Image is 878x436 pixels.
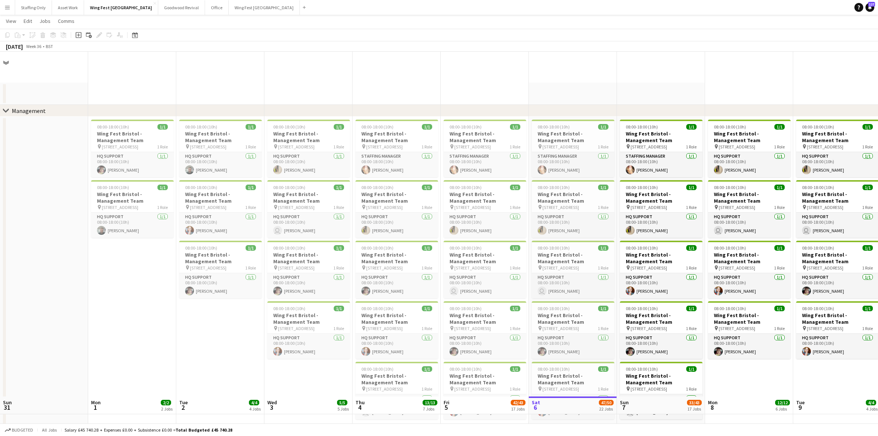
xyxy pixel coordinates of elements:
h3: Wing Fest Bristol - Management Team [355,373,438,386]
span: 1/1 [774,245,785,251]
span: [STREET_ADDRESS] [631,144,667,150]
div: 08:00-18:00 (10h)1/1Wing Fest Bristol - Management Team [STREET_ADDRESS]1 RoleHQ Support1/108:00-... [355,180,438,238]
h3: Wing Fest Bristol - Management Team [708,251,791,265]
span: [STREET_ADDRESS] [454,144,491,150]
app-card-role: HQ Support1/108:00-18:00 (10h)[PERSON_NAME] [532,213,614,238]
span: 1/1 [422,306,432,311]
h3: Wing Fest Bristol - Management Team [620,373,702,386]
app-card-role: HQ Support1/108:00-18:00 (10h) [PERSON_NAME] [708,213,791,238]
span: 1/1 [334,245,344,251]
span: 1/1 [686,185,697,190]
span: 1/1 [334,306,344,311]
span: [STREET_ADDRESS] [807,205,843,210]
a: Edit [21,16,35,26]
span: 1/1 [510,366,520,372]
span: [STREET_ADDRESS] [719,326,755,331]
span: 1 Role [510,205,520,210]
span: 08:00-18:00 (10h) [273,185,305,190]
app-job-card: 08:00-18:00 (10h)1/1Wing Fest Bristol - Management Team [STREET_ADDRESS]1 RoleHQ Support1/108:00-... [91,180,174,238]
span: [STREET_ADDRESS] [278,326,315,331]
span: 1/1 [774,306,785,311]
span: 08:00-18:00 (10h) [361,366,393,372]
span: 08:00-18:00 (10h) [185,124,217,130]
h3: Wing Fest Bristol - Management Team [444,130,526,144]
span: 08:00-18:00 (10h) [538,124,570,130]
span: 08:00-18:00 (10h) [450,245,482,251]
span: [STREET_ADDRESS] [719,144,755,150]
app-job-card: 08:00-18:00 (10h)1/1Wing Fest Bristol - Management Team [STREET_ADDRESS]1 RoleHQ Support1/108:00-... [532,180,614,238]
span: 08:00-18:00 (10h) [538,306,570,311]
span: 1 Role [510,265,520,271]
span: [STREET_ADDRESS] [278,144,315,150]
span: 1/1 [686,366,697,372]
span: 1/1 [510,185,520,190]
span: 08:00-18:00 (10h) [714,306,746,311]
span: [STREET_ADDRESS] [807,326,843,331]
span: 08:00-18:00 (10h) [450,366,482,372]
span: 08:00-18:00 (10h) [361,306,393,311]
h3: Wing Fest Bristol - Management Team [444,191,526,204]
h3: Wing Fest Bristol - Management Team [355,130,438,144]
span: 1 Role [862,326,873,331]
span: 08:00-18:00 (10h) [538,185,570,190]
span: [STREET_ADDRESS] [366,265,403,271]
span: 08:00-18:00 (10h) [185,185,217,190]
span: 1/1 [598,124,608,130]
span: 1/1 [863,245,873,251]
div: 08:00-18:00 (10h)1/1Wing Fest Bristol - Management Team [STREET_ADDRESS]1 RoleHQ Support1/108:00-... [708,180,791,238]
span: [STREET_ADDRESS] [278,205,315,210]
span: 08:00-18:00 (10h) [626,124,658,130]
span: 1 Role [598,265,608,271]
div: 08:00-18:00 (10h)1/1Wing Fest Bristol - Management Team [STREET_ADDRESS]1 RoleStaffing Manager1/1... [444,120,526,177]
span: 1/1 [422,124,432,130]
span: [STREET_ADDRESS] [190,205,226,210]
span: 1/1 [863,306,873,311]
app-job-card: 08:00-18:00 (10h)1/1Wing Fest Bristol - Management Team [STREET_ADDRESS]1 RoleHQ Support1/108:00-... [444,301,526,359]
h3: Wing Fest Bristol - Management Team [267,251,350,265]
h3: Wing Fest Bristol - Management Team [444,251,526,265]
span: 1 Role [510,144,520,150]
app-job-card: 08:00-18:00 (10h)1/1Wing Fest Bristol - Management Team [STREET_ADDRESS]1 RoleHQ Support1/108:00-... [267,180,350,238]
h3: Wing Fest Bristol - Management Team [267,191,350,204]
div: 08:00-18:00 (10h)1/1Wing Fest Bristol - Management Team [STREET_ADDRESS]1 RoleHQ Support1/108:00-... [708,301,791,359]
span: [STREET_ADDRESS] [542,205,579,210]
app-card-role: HQ Support1/108:00-18:00 (10h)[PERSON_NAME] [91,152,174,177]
span: 1/1 [774,185,785,190]
app-card-role: HQ Support1/108:00-18:00 (10h)[PERSON_NAME] [179,152,262,177]
span: 1 Role [774,265,785,271]
h3: Wing Fest Bristol - Management Team [532,191,614,204]
h3: Wing Fest Bristol - Management Team [91,130,174,144]
span: 1/1 [510,306,520,311]
app-job-card: 08:00-18:00 (10h)1/1Wing Fest Bristol - Management Team [STREET_ADDRESS]1 RoleHQ Support1/108:00-... [532,301,614,359]
span: View [6,18,16,24]
span: 1 Role [598,326,608,331]
span: 08:00-18:00 (10h) [273,306,305,311]
span: 08:00-18:00 (10h) [450,306,482,311]
span: 08:00-18:00 (10h) [273,245,305,251]
app-job-card: 08:00-18:00 (10h)1/1Wing Fest Bristol - Management Team [STREET_ADDRESS]1 RoleHQ Support1/108:00-... [179,120,262,177]
span: 1 Role [686,326,697,331]
app-job-card: 08:00-18:00 (10h)1/1Wing Fest Bristol - Management Team [STREET_ADDRESS]1 RoleHQ Support1/108:00-... [708,241,791,298]
app-card-role: HQ Support1/108:00-18:00 (10h)[PERSON_NAME] [179,273,262,298]
button: Wing Fest [GEOGRAPHIC_DATA] [84,0,158,15]
h3: Wing Fest Bristol - Management Team [708,312,791,325]
span: [STREET_ADDRESS] [366,326,403,331]
button: Staffing Only [15,0,52,15]
button: Asset Work [52,0,84,15]
div: 08:00-18:00 (10h)1/1Wing Fest Bristol - Management Team [STREET_ADDRESS]1 RoleHQ Support1/108:00-... [267,120,350,177]
span: [STREET_ADDRESS] [542,326,579,331]
app-card-role: HQ Support1/108:00-18:00 (10h)[PERSON_NAME] [444,334,526,359]
span: 1/1 [246,245,256,251]
span: 08:00-18:00 (10h) [802,185,834,190]
span: 1/1 [334,185,344,190]
span: 1/1 [422,185,432,190]
h3: Wing Fest Bristol - Management Team [179,130,262,144]
app-card-role: HQ Support1/108:00-18:00 (10h)[PERSON_NAME] [355,213,438,238]
span: 1 Role [333,205,344,210]
app-card-role: HQ Support1/108:00-18:00 (10h)[PERSON_NAME] [708,334,791,359]
app-card-role: HQ Support1/108:00-18:00 (10h)[PERSON_NAME] [532,334,614,359]
span: 1 Role [862,144,873,150]
span: 08:00-18:00 (10h) [450,185,482,190]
